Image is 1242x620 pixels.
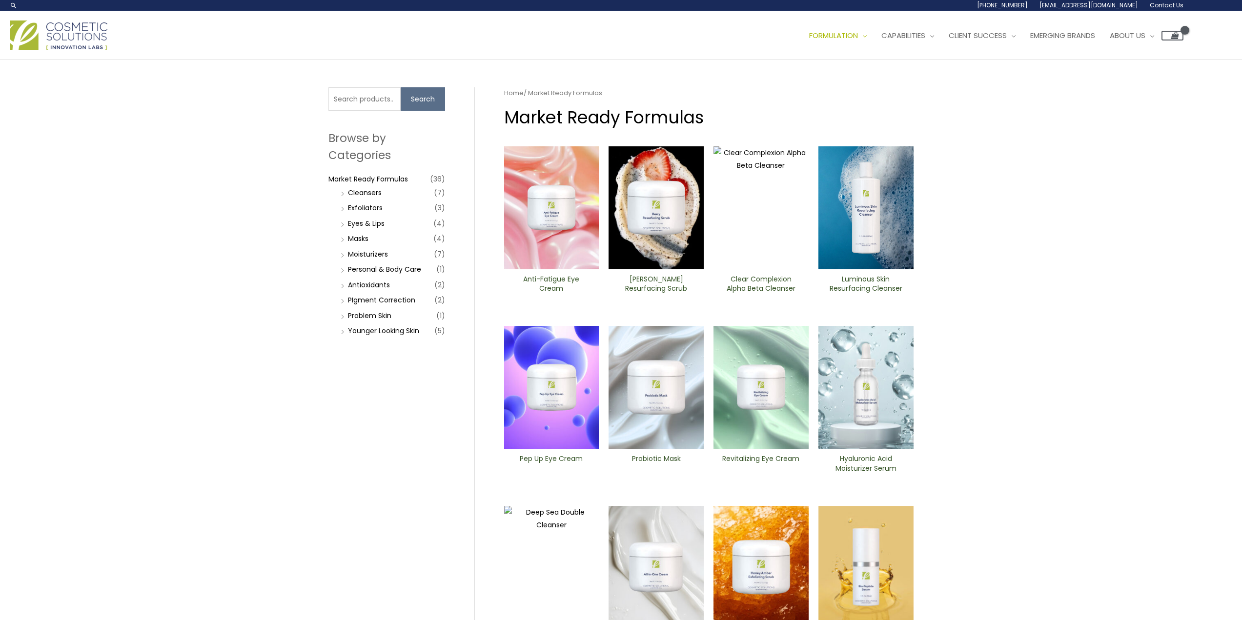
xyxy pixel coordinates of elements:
a: Client Success [941,21,1023,50]
a: Probiotic Mask [617,454,695,476]
nav: Site Navigation [794,21,1183,50]
a: Younger Looking Skin [348,326,419,336]
a: Luminous Skin Resurfacing ​Cleanser [827,275,905,297]
span: (7) [434,186,445,200]
h2: Anti-Fatigue Eye Cream [512,275,590,293]
a: Personal & Body Care [348,264,421,274]
span: (1) [436,309,445,322]
h1: Market Ready Formulas [504,105,914,129]
h2: Browse by Categories [328,130,445,163]
a: Emerging Brands [1023,21,1102,50]
span: Capabilities [881,30,925,40]
span: (1) [436,262,445,276]
a: Capabilities [874,21,941,50]
h2: Probiotic Mask [617,454,695,473]
a: View Shopping Cart, empty [1161,31,1183,40]
a: Exfoliators [348,203,383,213]
img: Pep Up Eye Cream [504,326,599,449]
span: (7) [434,247,445,261]
img: Cosmetic Solutions Logo [10,20,107,50]
h2: Luminous Skin Resurfacing ​Cleanser [827,275,905,293]
h2: [PERSON_NAME] Resurfacing Scrub [617,275,695,293]
a: Search icon link [10,1,18,9]
img: Anti Fatigue Eye Cream [504,146,599,269]
a: Eyes & Lips [348,219,385,228]
a: Masks [348,234,368,243]
img: Revitalizing ​Eye Cream [713,326,809,449]
h2: Revitalizing ​Eye Cream [722,454,800,473]
span: [EMAIL_ADDRESS][DOMAIN_NAME] [1039,1,1138,9]
span: About Us [1110,30,1145,40]
nav: Breadcrumb [504,87,914,99]
a: Pep Up Eye Cream [512,454,590,476]
a: Home [504,88,524,98]
a: Problem Skin [348,311,391,320]
a: Clear Complexion Alpha Beta ​Cleanser [722,275,800,297]
a: Moisturizers [348,249,388,259]
a: Market Ready Formulas [328,174,408,184]
span: [PHONE_NUMBER] [977,1,1028,9]
span: (4) [433,232,445,245]
span: Emerging Brands [1030,30,1095,40]
span: (2) [434,278,445,292]
a: [PERSON_NAME] Resurfacing Scrub [617,275,695,297]
img: Luminous Skin Resurfacing ​Cleanser [818,146,914,269]
span: (3) [434,201,445,215]
img: Berry Resurfacing Scrub [609,146,704,269]
a: Formulation [802,21,874,50]
a: About Us [1102,21,1161,50]
a: Hyaluronic Acid Moisturizer Serum [827,454,905,476]
a: PIgment Correction [348,295,415,305]
a: Antioxidants [348,280,390,290]
h2: Hyaluronic Acid Moisturizer Serum [827,454,905,473]
h2: Pep Up Eye Cream [512,454,590,473]
span: (36) [430,172,445,186]
button: Search [401,87,445,111]
span: Formulation [809,30,858,40]
input: Search products… [328,87,401,111]
a: Cleansers [348,188,382,198]
img: Probiotic Mask [609,326,704,449]
span: (2) [434,293,445,307]
img: Clear Complexion Alpha Beta ​Cleanser [713,146,809,269]
span: Contact Us [1150,1,1183,9]
img: Hyaluronic moisturizer Serum [818,326,914,449]
span: Client Success [949,30,1007,40]
h2: Clear Complexion Alpha Beta ​Cleanser [722,275,800,293]
a: Revitalizing ​Eye Cream [722,454,800,476]
a: Anti-Fatigue Eye Cream [512,275,590,297]
span: (5) [434,324,445,338]
span: (4) [433,217,445,230]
